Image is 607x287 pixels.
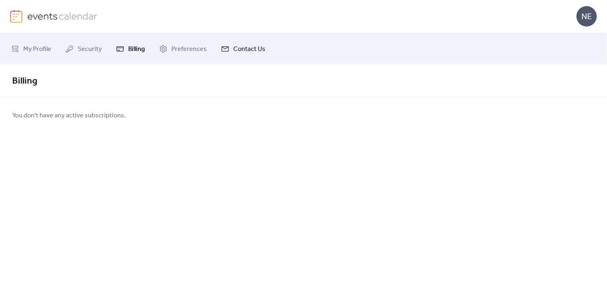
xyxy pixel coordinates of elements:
a: My Profile [5,36,57,61]
span: Billing [128,43,145,55]
span: Security [78,43,102,55]
a: Preferences [153,36,213,61]
span: You don't have any active subscriptions. [12,111,126,121]
a: Contact Us [215,36,272,61]
span: My Profile [23,43,51,55]
span: Contact Us [233,43,265,55]
a: Security [59,36,108,61]
span: Billing [12,72,37,90]
span: Preferences [171,43,207,55]
a: Billing [110,36,151,61]
img: logo [10,10,22,23]
img: logo-type [27,10,98,22]
div: NE [576,6,597,26]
